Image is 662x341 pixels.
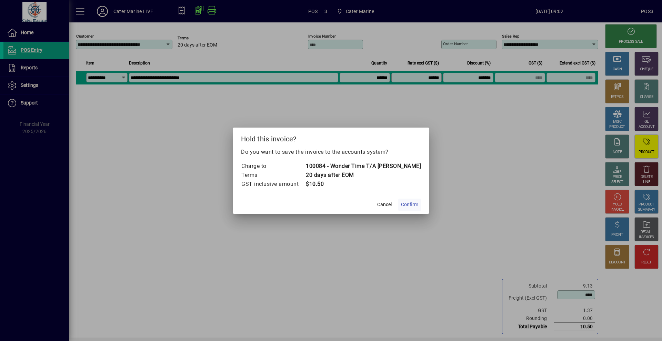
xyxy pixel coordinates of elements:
[233,128,429,148] h2: Hold this invoice?
[241,171,305,180] td: Terms
[373,199,395,211] button: Cancel
[241,162,305,171] td: Charge to
[377,201,392,208] span: Cancel
[398,199,421,211] button: Confirm
[241,180,305,189] td: GST inclusive amount
[305,171,421,180] td: 20 days after EOM
[241,148,421,156] p: Do you want to save the invoice to the accounts system?
[305,180,421,189] td: $10.50
[401,201,418,208] span: Confirm
[305,162,421,171] td: 100084 - Wonder Time T/A [PERSON_NAME]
